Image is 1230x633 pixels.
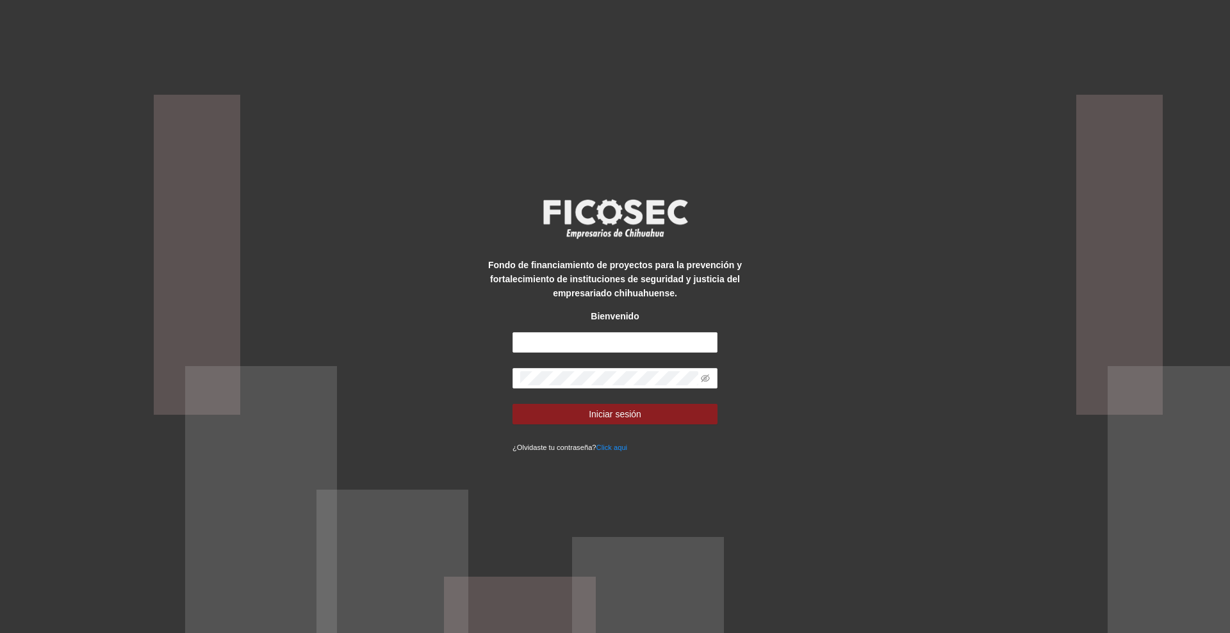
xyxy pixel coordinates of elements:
[596,444,628,451] a: Click aqui
[512,404,717,424] button: Iniciar sesión
[589,407,641,421] span: Iniciar sesión
[701,374,710,383] span: eye-invisible
[488,260,742,298] strong: Fondo de financiamiento de proyectos para la prevención y fortalecimiento de instituciones de seg...
[591,311,639,321] strong: Bienvenido
[512,444,627,451] small: ¿Olvidaste tu contraseña?
[535,195,695,243] img: logo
